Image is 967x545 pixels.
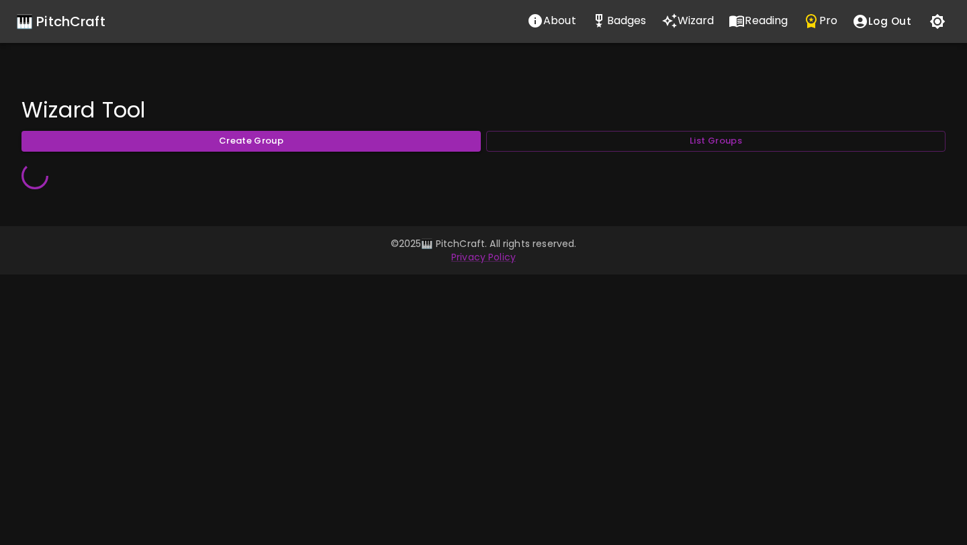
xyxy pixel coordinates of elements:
[16,11,105,32] a: 🎹 PitchCraft
[796,7,845,36] a: Pro
[721,7,795,36] a: Reading
[678,13,715,29] p: Wizard
[520,7,584,36] a: About
[584,7,654,36] a: Stats
[721,7,795,34] button: Reading
[654,7,722,34] button: Wizard
[97,237,870,250] p: © 2025 🎹 PitchCraft. All rights reserved.
[21,97,946,123] h4: Wizard Tool
[584,7,654,34] button: Stats
[796,7,845,34] button: Pro
[520,7,584,34] button: About
[845,7,919,36] button: account of current user
[543,13,576,29] p: About
[654,7,722,36] a: Wizard
[745,13,788,29] p: Reading
[486,131,946,152] button: List Groups
[451,250,516,264] a: Privacy Policy
[607,13,647,29] p: Badges
[21,131,481,152] button: Create Group
[819,13,837,29] p: Pro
